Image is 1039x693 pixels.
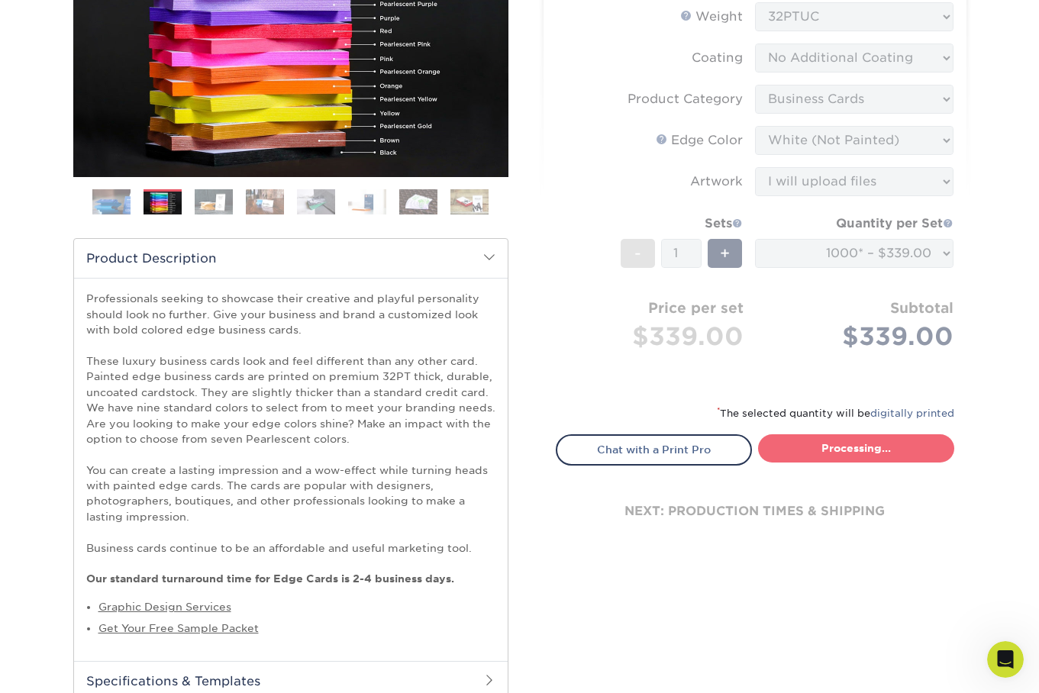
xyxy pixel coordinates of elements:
iframe: Intercom live chat [987,641,1024,678]
strong: Our standard turnaround time for Edge Cards is 2-4 business days. [86,572,454,585]
img: Business Cards 01 [92,183,131,221]
div: next: production times & shipping [556,466,954,557]
img: Business Cards 08 [450,189,489,215]
img: Business Cards 03 [195,189,233,215]
a: Processing... [758,434,954,462]
button: go back [10,6,39,35]
a: digitally printed [870,408,954,419]
img: Business Cards 04 [246,189,284,215]
button: Collapse window [459,6,488,35]
img: Business Cards 06 [348,189,386,215]
img: Business Cards 02 [144,192,182,215]
a: Get Your Free Sample Packet [98,622,259,634]
p: Professionals seeking to showcase their creative and playful personality should look no further. ... [86,291,495,586]
h2: Product Description [74,239,508,278]
a: Chat with a Print Pro [556,434,752,465]
img: Business Cards 07 [399,189,437,215]
a: Graphic Design Services [98,601,231,613]
div: Close [488,6,515,34]
small: The selected quantity will be [717,408,954,419]
img: Business Cards 05 [297,189,335,215]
